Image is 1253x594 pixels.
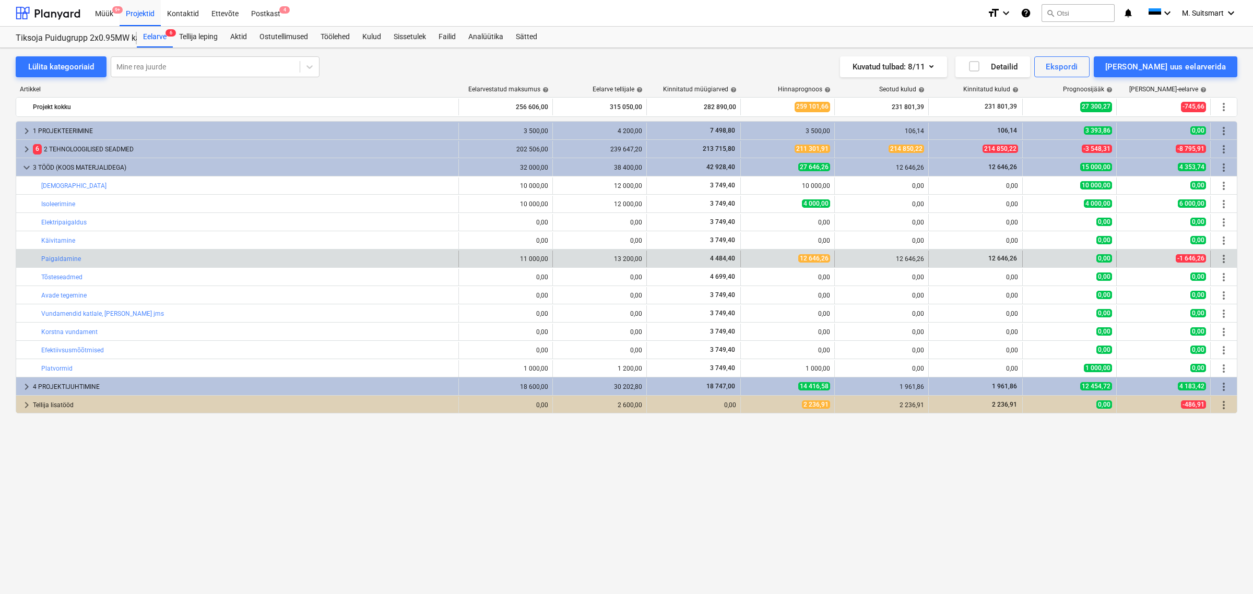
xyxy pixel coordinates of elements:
[1094,56,1237,77] button: [PERSON_NAME] uus eelarverida
[41,255,81,263] a: Paigaldamine
[16,86,459,93] div: Artikkel
[41,365,73,372] a: Platvormid
[559,255,568,263] span: edit
[463,365,548,372] div: 1 000,00
[747,236,755,245] span: edit
[709,236,736,244] span: 3 749,40
[663,86,737,93] div: Kinnitatud müügiarved
[728,87,737,93] span: help
[933,347,1018,354] div: 0,00
[798,163,830,171] span: 27 646,26
[463,328,548,336] div: 0,00
[745,328,830,336] div: 0,00
[510,27,543,47] div: Sätted
[1217,234,1230,247] span: Rohkem tegevusi
[1198,87,1207,93] span: help
[1096,400,1112,409] span: 0,00
[279,6,290,14] span: 4
[33,378,454,395] div: 4 PROJEKTIJUHTIMINE
[839,182,924,189] div: 0,00
[1217,271,1230,283] span: Rohkem tegevusi
[557,146,642,153] div: 239 647,20
[1096,218,1112,226] span: 0,00
[705,383,736,390] span: 18 747,00
[1021,7,1031,19] i: Abikeskus
[387,27,432,47] a: Sissetulek
[1190,364,1206,372] span: 0,00
[745,310,830,317] div: 0,00
[557,255,642,263] div: 13 200,00
[747,255,755,263] span: edit
[444,310,452,318] span: bar_chart
[253,27,314,47] a: Ostutellimused
[839,237,924,244] div: 0,00
[1000,7,1012,19] i: keyboard_arrow_down
[1217,161,1230,174] span: Rohkem tegevusi
[112,6,123,14] span: 9+
[1225,7,1237,19] i: keyboard_arrow_down
[468,86,549,93] div: Eelarvestatud maksumus
[916,87,925,93] span: help
[557,365,642,372] div: 1 200,00
[20,381,33,393] span: keyboard_arrow_right
[41,328,98,336] a: Korstna vundament
[463,127,548,135] div: 3 500,00
[41,347,104,354] a: Efektiivsusmõõtmised
[1217,344,1230,357] span: Rohkem tegevusi
[747,310,755,318] span: edit
[1217,253,1230,265] span: Rohkem tegevusi
[709,182,736,189] span: 3 749,40
[432,27,462,47] div: Failid
[839,347,924,354] div: 0,00
[173,27,224,47] div: Tellija leping
[20,399,33,411] span: keyboard_arrow_right
[1123,7,1133,19] i: notifications
[933,274,1018,281] div: 0,00
[559,310,568,318] span: edit
[166,29,176,37] span: 6
[1217,381,1230,393] span: Rohkem tegevusi
[224,27,253,47] div: Aktid
[1190,218,1206,226] span: 0,00
[1217,326,1230,338] span: Rohkem tegevusi
[463,164,548,171] div: 32 000,00
[933,200,1018,208] div: 0,00
[996,127,1018,134] span: 106,14
[557,182,642,189] div: 12 000,00
[747,200,755,208] span: edit
[987,163,1018,171] span: 12 646,26
[1182,9,1224,17] span: M. Suitsmart
[444,200,452,208] span: bar_chart
[463,274,548,281] div: 0,00
[745,365,830,372] div: 1 000,00
[1178,382,1206,390] span: 4 183,42
[463,219,548,226] div: 0,00
[1181,400,1206,409] span: -486,91
[33,123,454,139] div: 1 PROJEKTEERIMINE
[1190,272,1206,281] span: 0,00
[1096,346,1112,354] span: 0,00
[1084,364,1112,372] span: 1 000,00
[839,383,924,390] div: 1 961,86
[444,255,452,263] span: bar_chart
[356,27,387,47] a: Kulud
[747,364,755,373] span: edit
[463,383,548,390] div: 18 600,00
[839,365,924,372] div: 0,00
[444,236,452,245] span: bar_chart
[41,200,75,208] a: Isoleerimine
[933,182,1018,189] div: 0,00
[593,86,643,93] div: Eelarve tellijale
[557,292,642,299] div: 0,00
[1190,346,1206,354] span: 0,00
[1105,60,1226,74] div: [PERSON_NAME] uus eelarverida
[1217,180,1230,192] span: Rohkem tegevusi
[1217,307,1230,320] span: Rohkem tegevusi
[41,219,87,226] a: Elektripaigaldus
[557,383,642,390] div: 30 202,80
[1096,327,1112,336] span: 0,00
[822,87,831,93] span: help
[463,146,548,153] div: 202 506,00
[933,237,1018,244] div: 0,00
